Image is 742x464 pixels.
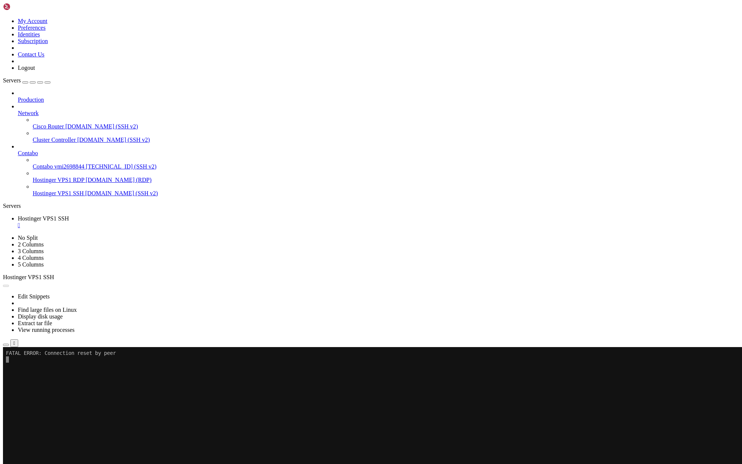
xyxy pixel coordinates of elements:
[3,203,739,209] div: Servers
[18,307,77,313] a: Find large files on Linux
[85,190,158,196] span: [DOMAIN_NAME] (SSH v2)
[18,103,739,143] li: Network
[18,110,39,116] span: Network
[18,215,739,229] a: Hostinger VPS1 SSH
[33,157,739,170] li: Contabo vmi2698844 [TECHNICAL_ID] (SSH v2)
[77,137,150,143] span: [DOMAIN_NAME] (SSH v2)
[3,9,6,16] div: (0, 1)
[10,339,18,347] button: 
[86,177,152,183] span: [DOMAIN_NAME] (RDP)
[3,3,645,9] x-row: FATAL ERROR: Connection reset by peer
[18,150,38,156] span: Contabo
[18,143,739,197] li: Contabo
[18,97,739,103] a: Production
[18,97,44,103] span: Production
[18,248,44,254] a: 3 Columns
[18,235,38,241] a: No Split
[18,110,739,117] a: Network
[3,3,46,10] img: Shellngn
[65,123,138,130] span: [DOMAIN_NAME] (SSH v2)
[33,137,76,143] span: Cluster Controller
[33,163,739,170] a: Contabo vmi2698844 [TECHNICAL_ID] (SSH v2)
[33,123,739,130] a: Cisco Router [DOMAIN_NAME] (SSH v2)
[33,190,84,196] span: Hostinger VPS1 SSH
[33,183,739,197] li: Hostinger VPS1 SSH [DOMAIN_NAME] (SSH v2)
[18,150,739,157] a: Contabo
[18,222,739,229] a: 
[18,313,63,320] a: Display disk usage
[18,24,46,31] a: Preferences
[33,117,739,130] li: Cisco Router [DOMAIN_NAME] (SSH v2)
[18,261,44,268] a: 5 Columns
[18,327,75,333] a: View running processes
[18,255,44,261] a: 4 Columns
[18,65,35,71] a: Logout
[18,320,52,326] a: Extract tar file
[18,90,739,103] li: Production
[33,177,739,183] a: Hostinger VPS1 RDP [DOMAIN_NAME] (RDP)
[18,38,48,44] a: Subscription
[18,293,50,300] a: Edit Snippets
[33,190,739,197] a: Hostinger VPS1 SSH [DOMAIN_NAME] (SSH v2)
[3,274,54,280] span: Hostinger VPS1 SSH
[33,170,739,183] li: Hostinger VPS1 RDP [DOMAIN_NAME] (RDP)
[18,31,40,37] a: Identities
[33,163,84,170] span: Contabo vmi2698844
[33,123,64,130] span: Cisco Router
[13,340,15,346] div: 
[86,163,156,170] span: [TECHNICAL_ID] (SSH v2)
[18,215,69,222] span: Hostinger VPS1 SSH
[18,51,45,58] a: Contact Us
[33,137,739,143] a: Cluster Controller [DOMAIN_NAME] (SSH v2)
[3,77,21,84] span: Servers
[18,18,48,24] a: My Account
[33,130,739,143] li: Cluster Controller [DOMAIN_NAME] (SSH v2)
[3,77,51,84] a: Servers
[33,177,84,183] span: Hostinger VPS1 RDP
[18,241,44,248] a: 2 Columns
